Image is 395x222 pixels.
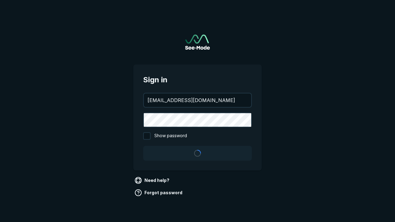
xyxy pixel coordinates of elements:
img: See-Mode Logo [185,35,210,50]
input: your@email.com [144,93,251,107]
a: Forgot password [133,188,185,198]
span: Sign in [143,74,252,85]
span: Show password [154,132,187,140]
a: Need help? [133,175,172,185]
a: Go to sign in [185,35,210,50]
